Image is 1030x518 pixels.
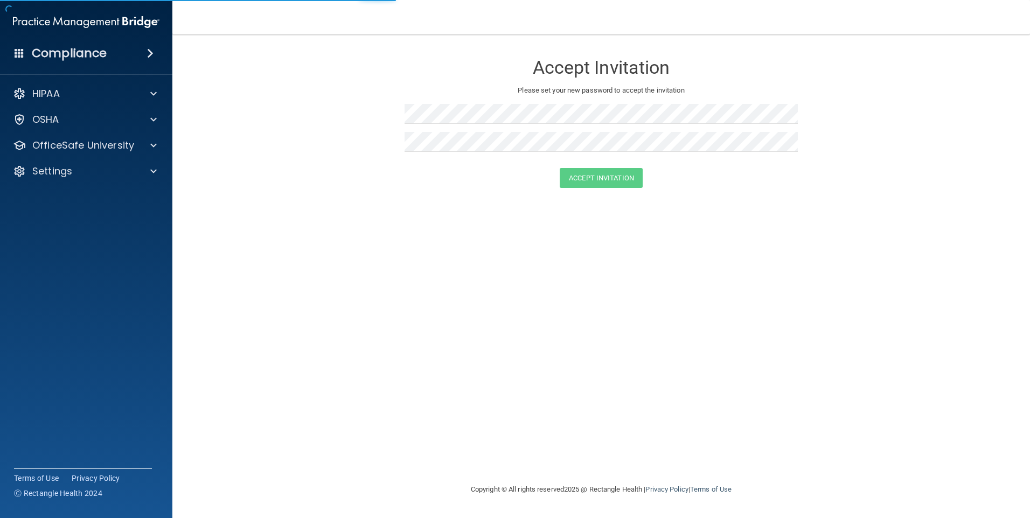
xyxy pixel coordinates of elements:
[72,473,120,484] a: Privacy Policy
[645,485,688,493] a: Privacy Policy
[14,473,59,484] a: Terms of Use
[13,165,157,178] a: Settings
[405,58,798,78] h3: Accept Invitation
[13,11,159,33] img: PMB logo
[560,168,643,188] button: Accept Invitation
[405,472,798,507] div: Copyright © All rights reserved 2025 @ Rectangle Health | |
[13,87,157,100] a: HIPAA
[32,46,107,61] h4: Compliance
[32,139,134,152] p: OfficeSafe University
[14,488,102,499] span: Ⓒ Rectangle Health 2024
[13,139,157,152] a: OfficeSafe University
[13,113,157,126] a: OSHA
[32,87,60,100] p: HIPAA
[413,84,790,97] p: Please set your new password to accept the invitation
[32,113,59,126] p: OSHA
[690,485,732,493] a: Terms of Use
[32,165,72,178] p: Settings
